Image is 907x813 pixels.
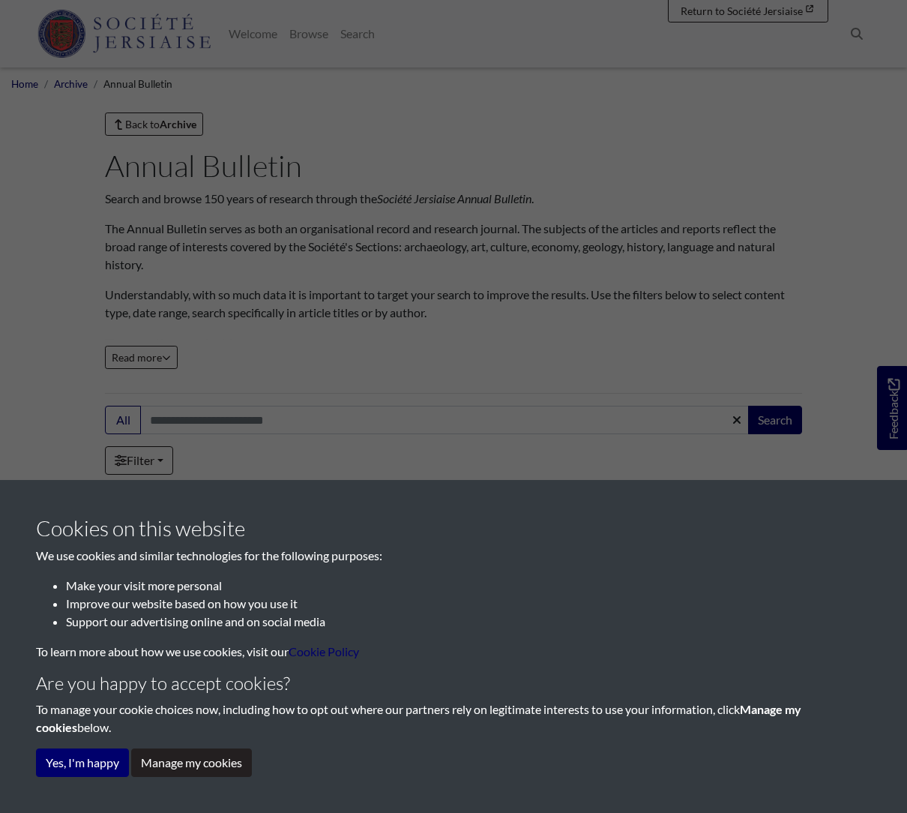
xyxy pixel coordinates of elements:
p: To manage your cookie choices now, including how to opt out where our partners rely on legitimate... [36,700,871,736]
button: Yes, I'm happy [36,748,129,777]
p: To learn more about how we use cookies, visit our [36,643,871,661]
li: Improve our website based on how you use it [66,595,871,613]
h3: Cookies on this website [36,516,871,541]
h4: Are you happy to accept cookies? [36,673,871,694]
p: We use cookies and similar technologies for the following purposes: [36,547,871,565]
li: Make your visit more personal [66,577,871,595]
button: Manage my cookies [131,748,252,777]
li: Support our advertising online and on social media [66,613,871,631]
a: learn more about cookies [289,644,359,658]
